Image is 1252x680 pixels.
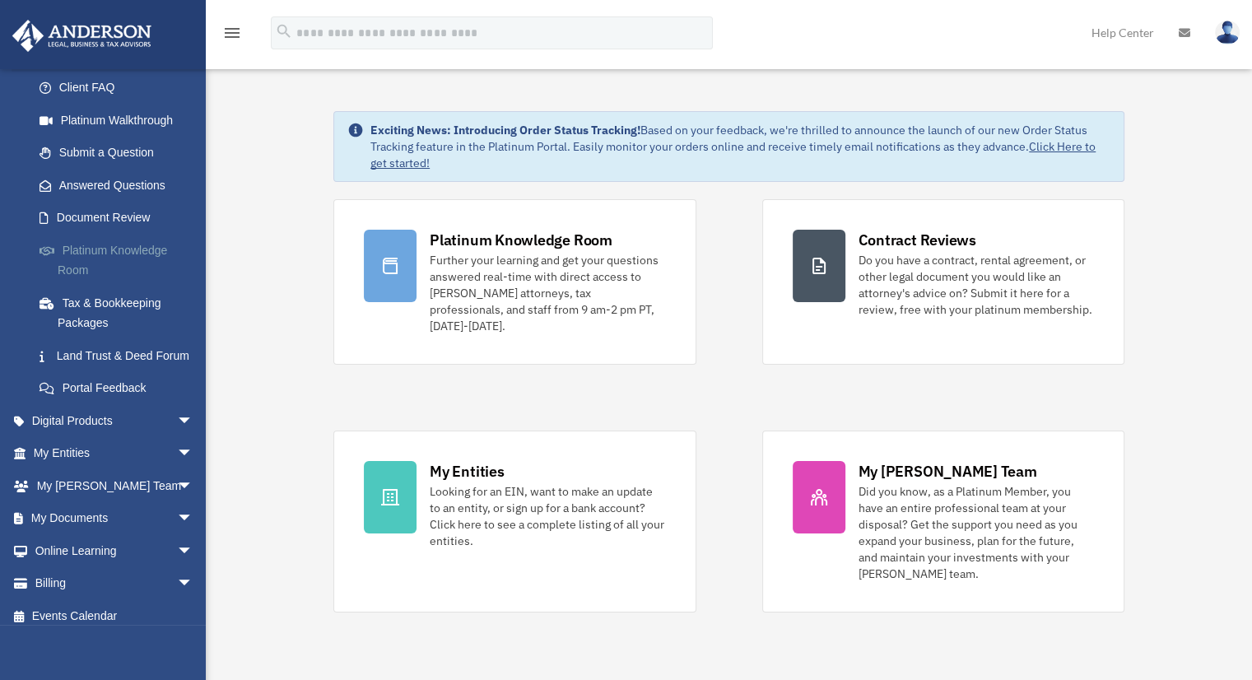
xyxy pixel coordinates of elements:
div: Do you have a contract, rental agreement, or other legal document you would like an attorney's ad... [859,252,1094,318]
a: Submit a Question [23,137,218,170]
a: Document Review [23,202,218,235]
div: My [PERSON_NAME] Team [859,461,1037,482]
span: arrow_drop_down [177,437,210,471]
a: Platinum Knowledge Room [23,234,218,286]
i: menu [222,23,242,43]
a: Billingarrow_drop_down [12,567,218,600]
a: Answered Questions [23,169,218,202]
a: My Entities Looking for an EIN, want to make an update to an entity, or sign up for a bank accoun... [333,431,696,612]
div: Did you know, as a Platinum Member, you have an entire professional team at your disposal? Get th... [859,483,1094,582]
div: Further your learning and get your questions answered real-time with direct access to [PERSON_NAM... [430,252,665,334]
span: arrow_drop_down [177,534,210,568]
img: Anderson Advisors Platinum Portal [7,20,156,52]
a: menu [222,29,242,43]
div: Looking for an EIN, want to make an update to an entity, or sign up for a bank account? Click her... [430,483,665,549]
span: arrow_drop_down [177,469,210,503]
a: My [PERSON_NAME] Team Did you know, as a Platinum Member, you have an entire professional team at... [762,431,1124,612]
img: User Pic [1215,21,1240,44]
a: Portal Feedback [23,372,218,405]
span: arrow_drop_down [177,567,210,601]
a: Digital Productsarrow_drop_down [12,404,218,437]
div: Based on your feedback, we're thrilled to announce the launch of our new Order Status Tracking fe... [370,122,1110,171]
a: Platinum Knowledge Room Further your learning and get your questions answered real-time with dire... [333,199,696,365]
a: Events Calendar [12,599,218,632]
a: Client FAQ [23,72,218,105]
a: Platinum Walkthrough [23,104,218,137]
span: arrow_drop_down [177,502,210,536]
i: search [275,22,293,40]
div: Platinum Knowledge Room [430,230,612,250]
span: arrow_drop_down [177,404,210,438]
div: Contract Reviews [859,230,976,250]
a: Online Learningarrow_drop_down [12,534,218,567]
a: My Entitiesarrow_drop_down [12,437,218,470]
a: My Documentsarrow_drop_down [12,502,218,535]
a: My [PERSON_NAME] Teamarrow_drop_down [12,469,218,502]
div: My Entities [430,461,504,482]
a: Click Here to get started! [370,139,1096,170]
strong: Exciting News: Introducing Order Status Tracking! [370,123,640,137]
a: Contract Reviews Do you have a contract, rental agreement, or other legal document you would like... [762,199,1124,365]
a: Tax & Bookkeeping Packages [23,286,218,339]
a: Land Trust & Deed Forum [23,339,218,372]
